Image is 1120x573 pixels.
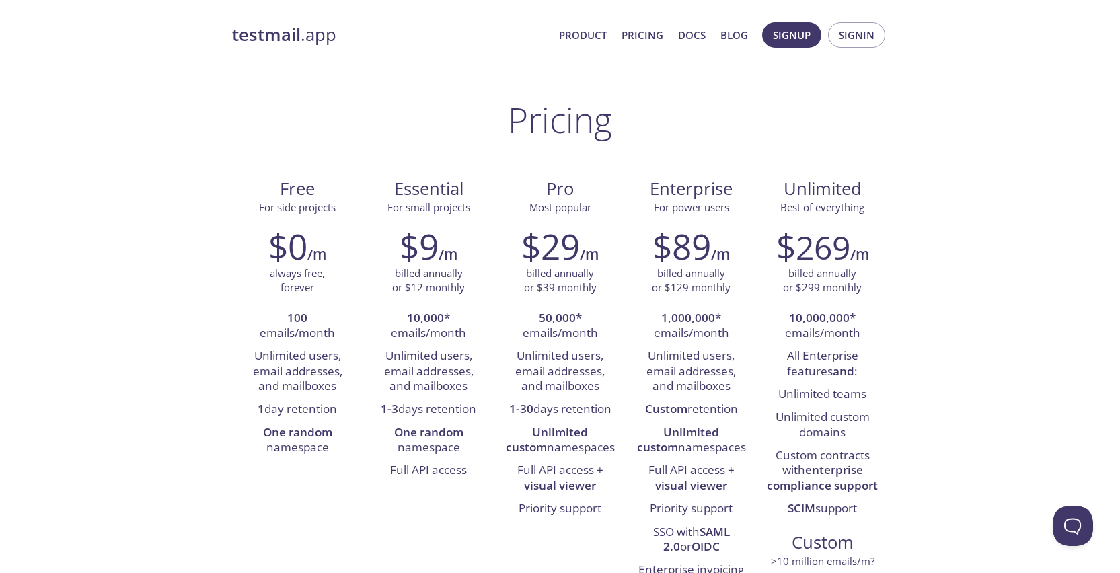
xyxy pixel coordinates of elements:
span: Signin [839,26,874,44]
strong: 1-3 [381,401,398,416]
p: billed annually or $39 monthly [524,266,597,295]
span: Most popular [529,200,591,214]
strong: Custom [645,401,687,416]
strong: Unlimited custom [506,424,589,455]
li: days retention [373,398,484,421]
li: Unlimited teams [767,383,878,406]
li: days retention [505,398,615,421]
h6: /m [711,243,730,266]
strong: Unlimited custom [637,424,720,455]
a: testmail.app [232,24,548,46]
strong: SCIM [788,500,815,516]
li: Unlimited users, email addresses, and mailboxes [242,345,353,398]
li: Full API access + [636,459,747,498]
h6: /m [307,243,326,266]
li: Full API access [373,459,484,482]
li: SSO with or [636,521,747,560]
span: > 10 million emails/m? [771,554,874,568]
a: Blog [720,26,748,44]
a: Pricing [622,26,663,44]
p: billed annually or $299 monthly [783,266,862,295]
h2: $89 [652,226,711,266]
p: billed annually or $129 monthly [652,266,731,295]
h6: /m [439,243,457,266]
li: * emails/month [505,307,615,346]
li: * emails/month [373,307,484,346]
span: For side projects [259,200,336,214]
strong: One random [394,424,463,440]
p: always free, forever [270,266,325,295]
li: Full API access + [505,459,615,498]
span: Pro [505,178,615,200]
strong: 10,000,000 [789,310,850,326]
h2: $0 [268,226,307,266]
strong: testmail [232,23,301,46]
li: Priority support [505,498,615,521]
h2: $9 [400,226,439,266]
strong: visual viewer [524,477,596,493]
span: Unlimited [784,177,862,200]
li: Unlimited users, email addresses, and mailboxes [373,345,484,398]
strong: 50,000 [539,310,576,326]
span: Custom [768,531,877,554]
button: Signin [828,22,885,48]
h2: $29 [521,226,580,266]
strong: 10,000 [407,310,444,326]
span: Free [243,178,352,200]
strong: enterprise compliance support [767,462,878,492]
strong: 1-30 [509,401,533,416]
strong: 1 [258,401,264,416]
span: Signup [773,26,811,44]
strong: and [833,363,854,379]
li: retention [636,398,747,421]
span: For power users [654,200,729,214]
li: namespaces [505,422,615,460]
strong: SAML 2.0 [663,524,730,554]
a: Product [559,26,607,44]
li: namespace [373,422,484,460]
li: Priority support [636,498,747,521]
li: namespace [242,422,353,460]
iframe: Help Scout Beacon - Open [1053,506,1093,546]
p: billed annually or $12 monthly [392,266,465,295]
strong: 100 [287,310,307,326]
li: support [767,498,878,521]
span: Best of everything [780,200,864,214]
li: Unlimited users, email addresses, and mailboxes [636,345,747,398]
li: emails/month [242,307,353,346]
li: Custom contracts with [767,445,878,498]
h1: Pricing [508,100,612,140]
a: Docs [678,26,706,44]
li: Unlimited custom domains [767,406,878,445]
li: * emails/month [767,307,878,346]
li: day retention [242,398,353,421]
li: All Enterprise features : [767,345,878,383]
span: Essential [374,178,484,200]
strong: visual viewer [655,477,727,493]
strong: OIDC [692,539,720,554]
button: Signup [762,22,821,48]
h6: /m [580,243,599,266]
h6: /m [850,243,869,266]
h2: $ [776,226,850,266]
span: Enterprise [636,178,746,200]
li: namespaces [636,422,747,460]
span: For small projects [387,200,470,214]
span: 269 [796,225,850,269]
strong: 1,000,000 [661,310,715,326]
strong: One random [263,424,332,440]
li: * emails/month [636,307,747,346]
li: Unlimited users, email addresses, and mailboxes [505,345,615,398]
